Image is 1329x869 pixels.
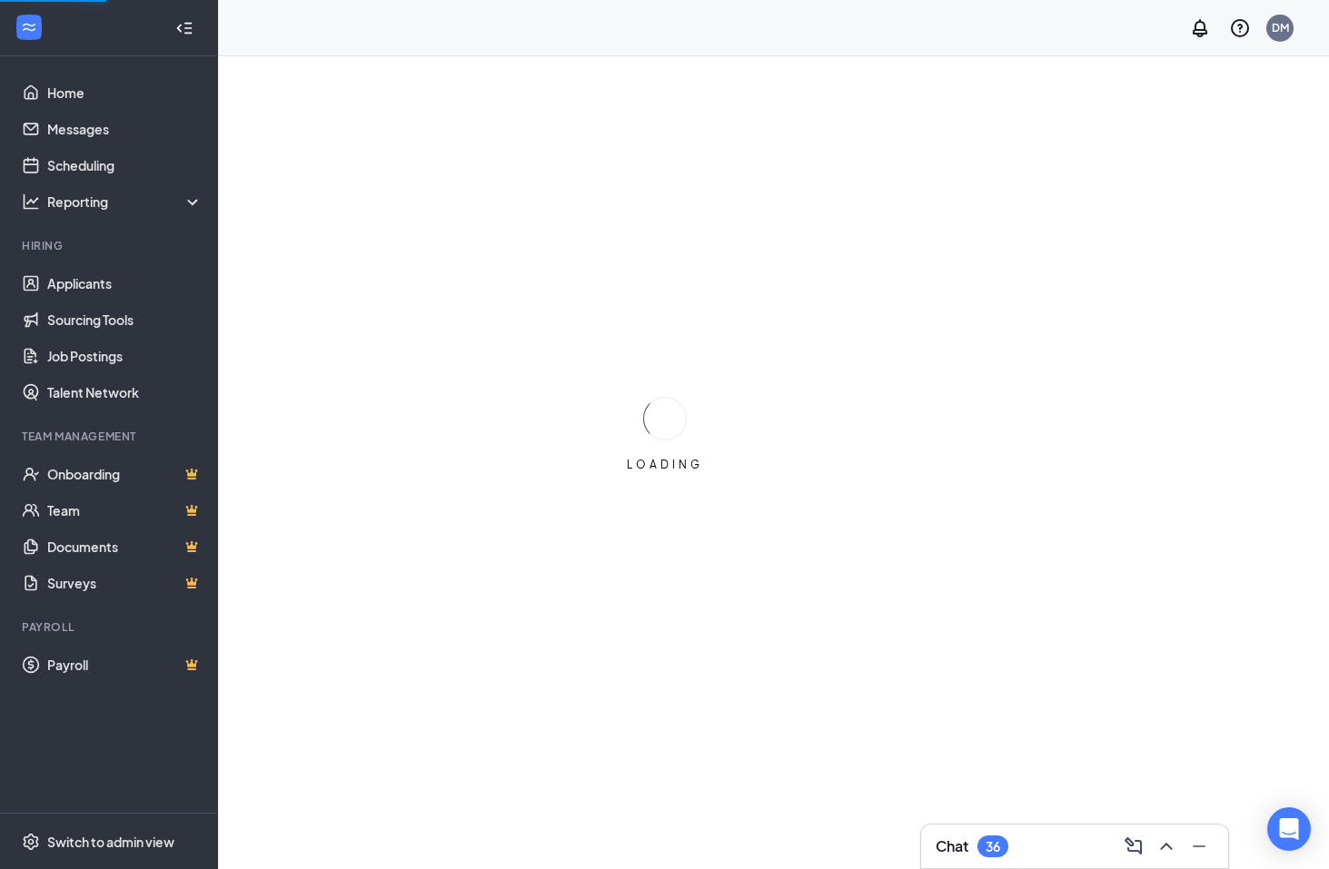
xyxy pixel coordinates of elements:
svg: Collapse [175,19,193,37]
div: Reporting [47,193,203,211]
a: Scheduling [47,147,203,183]
div: Switch to admin view [47,833,174,851]
div: LOADING [620,457,710,472]
div: Team Management [22,429,199,444]
svg: Analysis [22,193,40,211]
a: Applicants [47,265,203,301]
svg: QuestionInfo [1229,17,1251,39]
a: Talent Network [47,374,203,410]
svg: Minimize [1188,835,1210,857]
svg: WorkstreamLogo [20,18,38,36]
a: PayrollCrown [47,647,203,683]
div: Payroll [22,619,199,635]
svg: Settings [22,833,40,851]
a: TeamCrown [47,492,203,528]
a: Messages [47,111,203,147]
svg: ChevronUp [1155,835,1177,857]
div: DM [1272,20,1289,35]
div: 36 [986,839,1000,854]
div: Hiring [22,238,199,253]
a: SurveysCrown [47,565,203,601]
a: OnboardingCrown [47,456,203,492]
a: DocumentsCrown [47,528,203,565]
a: Job Postings [47,338,203,374]
div: Open Intercom Messenger [1267,807,1311,851]
svg: ComposeMessage [1123,835,1145,857]
a: Home [47,74,203,111]
button: ChevronUp [1152,832,1181,861]
h3: Chat [936,836,968,856]
svg: Notifications [1189,17,1211,39]
button: ComposeMessage [1119,832,1148,861]
button: Minimize [1185,832,1214,861]
a: Sourcing Tools [47,301,203,338]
